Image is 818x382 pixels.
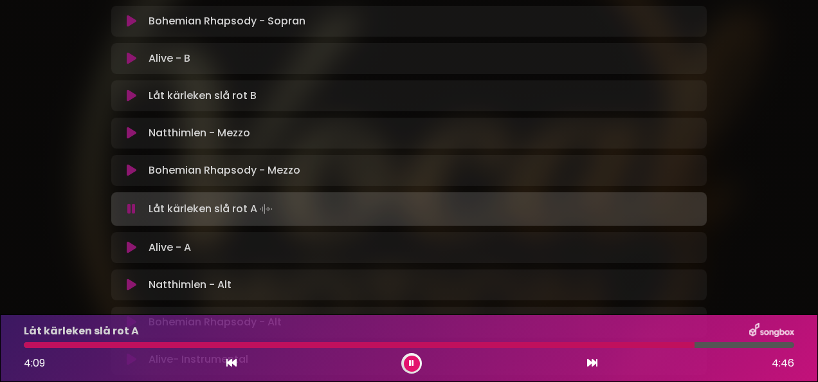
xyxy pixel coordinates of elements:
span: 4:09 [24,356,45,370]
img: songbox-logo-white.png [749,323,794,340]
p: Låt kärleken slå rot A [24,323,139,339]
p: Låt kärleken slå rot B [149,88,257,104]
p: Bohemian Rhapsody - Sopran [149,14,305,29]
span: 4:46 [772,356,794,371]
p: Natthimlen - Mezzo [149,125,250,141]
p: Låt kärleken slå rot A [149,200,275,218]
p: Natthimlen - Alt [149,277,232,293]
p: Bohemian Rhapsody - Mezzo [149,163,300,178]
img: waveform4.gif [257,200,275,218]
p: Alive - A [149,240,191,255]
p: Alive - B [149,51,190,66]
